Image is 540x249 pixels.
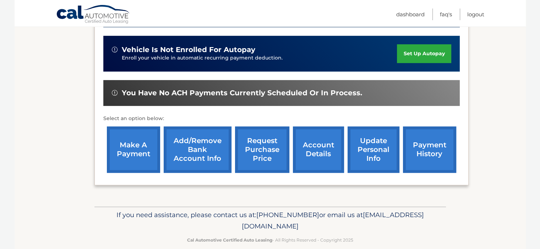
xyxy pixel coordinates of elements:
p: Enroll your vehicle in automatic recurring payment deduction. [122,54,397,62]
span: vehicle is not enrolled for autopay [122,45,255,54]
a: request purchase price [235,126,289,173]
a: Logout [467,9,484,20]
a: update personal info [348,126,399,173]
a: account details [293,126,344,173]
a: Add/Remove bank account info [164,126,231,173]
img: alert-white.svg [112,47,118,52]
a: Cal Automotive [56,5,131,25]
a: FAQ's [440,9,452,20]
img: alert-white.svg [112,90,118,96]
p: Select an option below: [103,114,460,123]
a: set up autopay [397,44,451,63]
strong: Cal Automotive Certified Auto Leasing [187,237,272,243]
span: [PHONE_NUMBER] [256,211,319,219]
a: payment history [403,126,456,173]
p: - All Rights Reserved - Copyright 2025 [99,236,441,244]
p: If you need assistance, please contact us at: or email us at [99,209,441,232]
a: Dashboard [396,9,425,20]
span: You have no ACH payments currently scheduled or in process. [122,89,362,97]
a: make a payment [107,126,160,173]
